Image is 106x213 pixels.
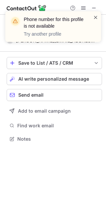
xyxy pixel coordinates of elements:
img: ContactOut v5.3.10 [7,4,47,12]
div: Save to List / ATS / CRM [18,60,90,66]
button: Notes [7,134,102,144]
span: Find work email [17,123,99,129]
span: Notes [17,136,99,142]
button: Send email [7,89,102,101]
span: Add to email campaign [18,108,71,114]
button: Add to email campaign [7,105,102,117]
img: warning [10,16,21,27]
button: save-profile-one-click [7,57,102,69]
span: AI write personalized message [18,76,89,82]
p: Try another profile [24,31,85,37]
header: Phone number for this profile is not available [24,16,85,29]
button: AI write personalized message [7,73,102,85]
button: Find work email [7,121,102,130]
span: Send email [18,92,44,98]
